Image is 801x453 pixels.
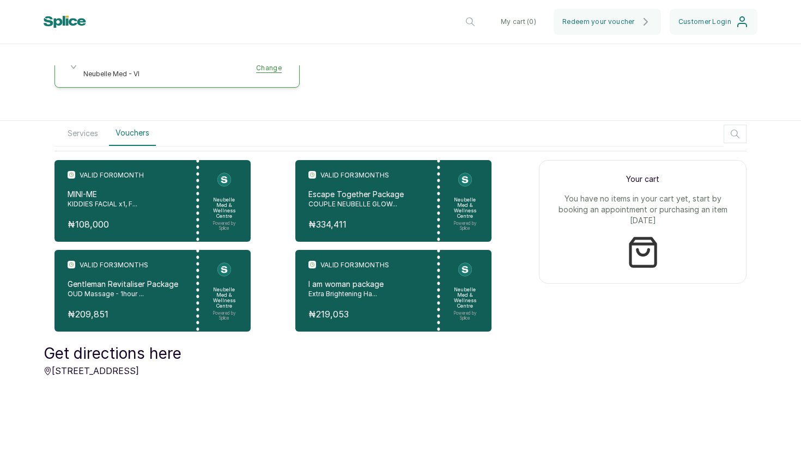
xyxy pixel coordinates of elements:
p: Valid for 3 Month s [320,261,389,270]
p: ₦ [68,308,186,321]
p: ₦ [308,218,427,231]
p: MINI-ME [68,189,186,200]
span: Neubelle Med - VI [83,70,139,78]
p: Valid for 3 Month s [80,261,148,270]
p: ₦ [308,308,427,321]
span: 209,851 [75,309,108,320]
p: You have no items in your cart yet, start by booking an appointment or purchasing an item [DATE] [553,193,733,226]
p: [STREET_ADDRESS] [44,364,181,377]
span: 108,000 [75,219,109,230]
p: I am woman package [308,279,427,290]
p: COUPLE NEUBELLE GLOW... [308,200,427,209]
button: My cart (0) [492,9,545,35]
span: 219,053 [316,309,349,320]
p: Powered by Splice [451,221,478,231]
button: Services [61,121,105,146]
span: Customer Login [678,17,731,26]
p: Escape Together Package [308,189,427,200]
button: Redeem your voucher [554,9,661,35]
p: Neubelle Med & Wellness Centre [210,197,238,219]
p: Get directions here [44,342,181,364]
p: Gentleman Revitaliser Package [68,279,186,290]
p: ₦ [68,218,186,231]
p: Extra Brightening Ha... [308,290,427,298]
button: Customer Login [670,9,757,35]
p: OUD Massage - 1hour ... [68,290,186,298]
span: 334,411 [316,219,347,230]
button: Select locationNeubelle Med - VIChange [68,59,286,78]
p: Neubelle Med & Wellness Centre [451,197,478,219]
span: Redeem your voucher [562,17,635,26]
p: Neubelle Med & Wellness Centre [451,287,478,309]
p: KIDDIES FACIAL x1, F... [68,200,186,209]
p: Powered by Splice [210,311,238,321]
p: Your cart [553,174,733,185]
p: Valid for 3 Month s [320,171,389,180]
p: Powered by Splice [210,221,238,231]
p: Powered by Splice [451,311,478,321]
p: Valid for 0 Month [80,171,144,180]
p: Neubelle Med & Wellness Centre [210,287,238,309]
button: Vouchers [109,121,156,146]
